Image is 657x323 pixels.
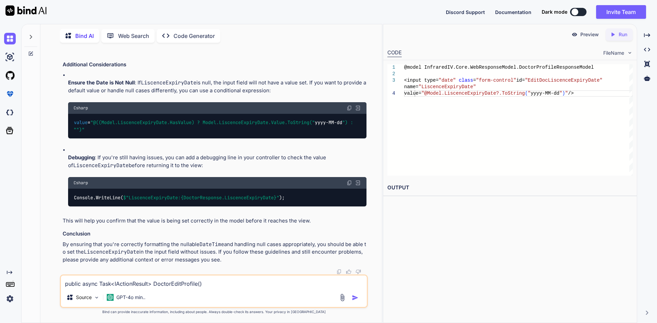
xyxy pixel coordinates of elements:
[347,105,352,111] img: copy
[4,51,16,63] img: ai-studio
[75,32,94,40] p: Bind AI
[627,50,633,56] img: chevron down
[63,217,366,225] p: This will help you confirm that the value is being set correctly in the model before it reaches t...
[355,105,361,111] img: Open in Browser
[76,126,85,133] span: ")"
[355,180,361,186] img: Open in Browser
[4,293,16,305] img: settings
[116,294,145,301] p: GPT-4o min..
[181,194,276,201] span: {DoctorResponse.LiscenceExpiryDate}
[516,78,525,83] span: id=
[68,79,135,86] strong: Ensure the Date is Not Null
[387,64,395,71] div: 1
[73,162,129,169] code: LiscenceExpiryDate
[63,241,366,264] p: By ensuring that you're correctly formatting the nullable and handling null cases appropriately, ...
[68,154,95,161] strong: Debugging
[4,70,16,81] img: githubLight
[352,294,359,301] img: icon
[596,5,646,19] button: Invite Team
[199,241,224,248] code: DateTime
[5,5,47,16] img: Bind AI
[438,78,455,83] span: "date"
[565,91,568,96] span: "
[4,33,16,44] img: chat
[404,65,548,70] span: @model InfraredIV.Core.WebResponseModel.DoctorProf
[4,88,16,100] img: premium
[446,9,485,15] span: Discord Support
[68,154,366,169] p: : If you're still having issues, you can add a debugging line in your controller to check the val...
[404,78,439,83] span: <input type=
[525,78,603,83] span: "EditDocLiscenceExpiryDate"
[530,91,559,96] span: yyyy-MM-dd
[347,180,352,186] img: copy
[90,120,315,126] span: "@((Model.LiscenceExpiryDate.HasValue) ? Model.LiscenceExpiryDate.Value.ToString("
[473,78,476,83] span: =
[571,31,578,38] img: preview
[580,31,599,38] p: Preview
[383,180,637,196] h2: OUTPUT
[336,269,342,274] img: copy
[568,91,574,96] span: />
[74,119,356,133] code: = yyyy-MM-dd
[123,194,279,201] span: $"LiscenceExpiryDate: "
[94,295,100,300] img: Pick Models
[173,32,215,40] p: Code Generator
[603,50,624,56] span: FileName
[559,91,562,96] span: "
[107,294,114,301] img: GPT-4o mini
[548,65,594,70] span: ileResponseModel
[525,91,528,96] span: (
[404,84,418,90] span: name=
[68,79,366,94] p: : If is null, the input field will not have a value set. If you want to provide a default value o...
[495,9,531,15] span: Documentation
[446,9,485,16] button: Discord Support
[74,105,88,111] span: Csharp
[84,248,139,255] code: LiscenceExpiryDate
[404,91,421,96] span: value=
[76,294,92,301] p: Source
[495,9,531,16] button: Documentation
[528,91,530,96] span: "
[74,194,285,201] code: Console.WriteLine( );
[387,49,402,57] div: CODE
[63,61,366,69] h3: Additional Considerations
[421,91,525,96] span: "@Model.LiscenceExpiryDate?.ToString
[562,91,565,96] span: )
[63,230,366,238] h3: Conclusion
[619,31,627,38] p: Run
[418,84,476,90] span: "LiscenceExpiryDate"
[387,71,395,77] div: 2
[356,269,361,274] img: dislike
[141,79,196,86] code: LiscenceExpiryDate
[74,180,88,186] span: Csharp
[387,90,395,97] div: 4
[118,32,149,40] p: Web Search
[387,77,395,84] div: 3
[74,120,88,126] span: value
[338,294,346,301] img: attachment
[459,78,473,83] span: class
[4,107,16,118] img: darkCloudIdeIcon
[476,78,516,83] span: "form-control"
[346,269,351,274] img: like
[542,9,567,15] span: Dark mode
[60,309,368,314] p: Bind can provide inaccurate information, including about people. Always double-check its answers....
